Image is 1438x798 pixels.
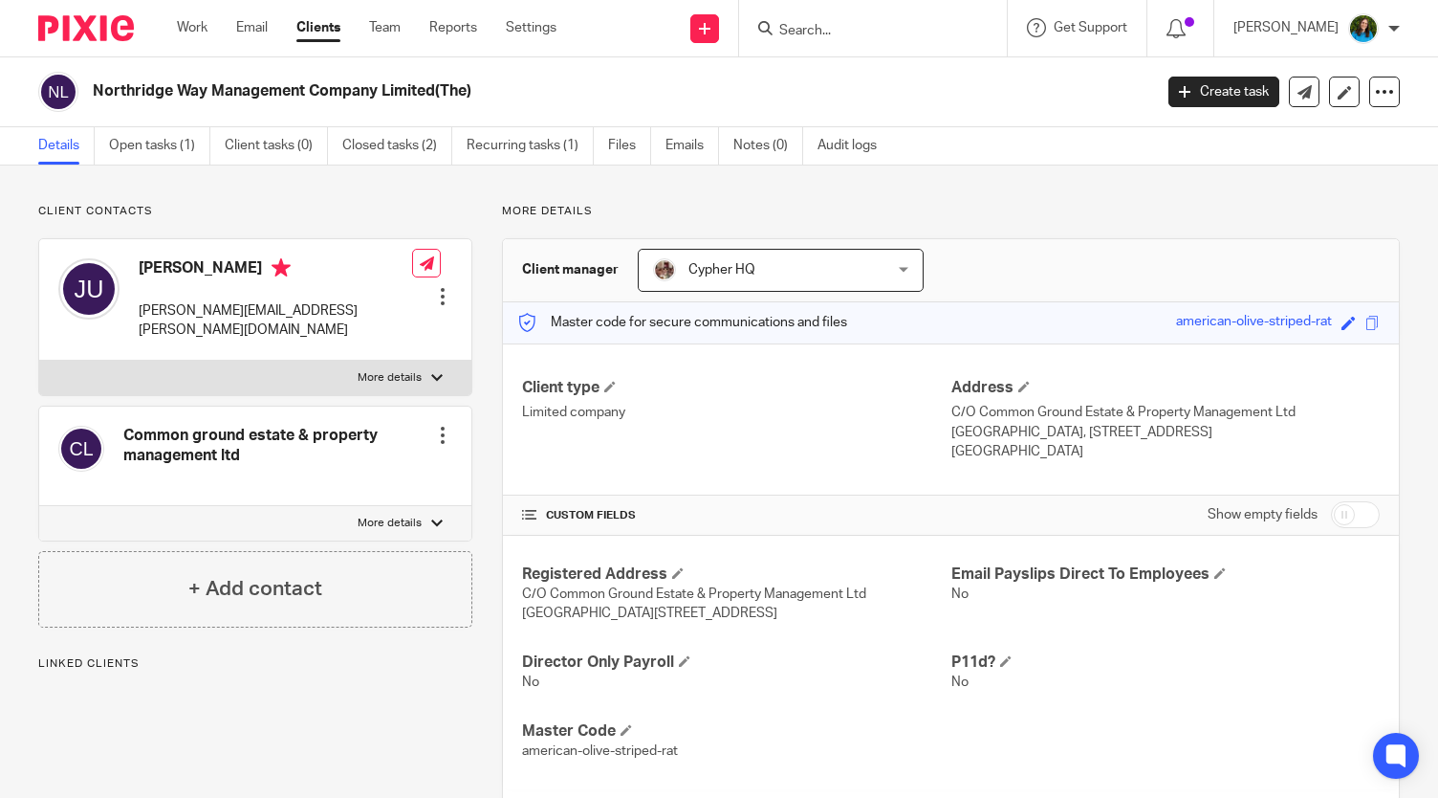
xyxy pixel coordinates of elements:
[236,18,268,37] a: Email
[665,127,719,165] a: Emails
[951,676,969,689] span: No
[1208,505,1318,524] label: Show empty fields
[951,565,1380,585] h4: Email Payslips Direct To Employees
[429,18,477,37] a: Reports
[522,676,539,689] span: No
[38,72,78,112] img: svg%3E
[1348,13,1379,44] img: 19mgNEzy.jpeg
[38,656,472,672] p: Linked clients
[522,653,950,673] h4: Director Only Payroll
[139,301,412,341] p: [PERSON_NAME][EMAIL_ADDRESS][PERSON_NAME][DOMAIN_NAME]
[522,587,866,620] span: C/O Common Ground Estate & Property Management Ltd [GEOGRAPHIC_DATA][STREET_ADDRESS]
[522,508,950,523] h4: CUSTOM FIELDS
[506,18,556,37] a: Settings
[1233,18,1339,37] p: [PERSON_NAME]
[123,426,433,467] h4: Common ground estate & property management ltd
[139,258,412,282] h4: [PERSON_NAME]
[522,378,950,398] h4: Client type
[58,258,120,320] img: svg%3E
[733,127,803,165] a: Notes (0)
[522,260,619,279] h3: Client manager
[817,127,891,165] a: Audit logs
[272,258,291,277] i: Primary
[951,587,969,601] span: No
[653,258,676,281] img: A9EA1D9F-5CC4-4D49-85F1-B1749FAF3577.jpeg
[38,204,472,219] p: Client contacts
[38,15,134,41] img: Pixie
[369,18,401,37] a: Team
[517,313,847,332] p: Master code for secure communications and files
[522,403,950,422] p: Limited company
[951,378,1380,398] h4: Address
[951,403,1380,442] p: C/O Common Ground Estate & Property Management Ltd [GEOGRAPHIC_DATA], [STREET_ADDRESS]
[522,721,950,742] h4: Master Code
[38,127,95,165] a: Details
[502,204,1400,219] p: More details
[467,127,594,165] a: Recurring tasks (1)
[225,127,328,165] a: Client tasks (0)
[1176,312,1332,334] div: american-olive-striped-rat
[777,23,949,40] input: Search
[58,426,104,472] img: svg%3E
[93,81,930,101] h2: Northridge Way Management Company Limited(The)
[1168,77,1279,107] a: Create task
[688,263,755,277] span: Cypher HQ
[109,127,210,165] a: Open tasks (1)
[296,18,340,37] a: Clients
[188,574,322,604] h4: + Add contact
[522,744,678,758] span: american-olive-striped-rat
[342,127,452,165] a: Closed tasks (2)
[358,516,422,531] p: More details
[951,653,1380,673] h4: P11d?
[1054,21,1127,34] span: Get Support
[608,127,651,165] a: Files
[358,370,422,386] p: More details
[951,442,1380,461] p: [GEOGRAPHIC_DATA]
[177,18,207,37] a: Work
[522,565,950,585] h4: Registered Address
